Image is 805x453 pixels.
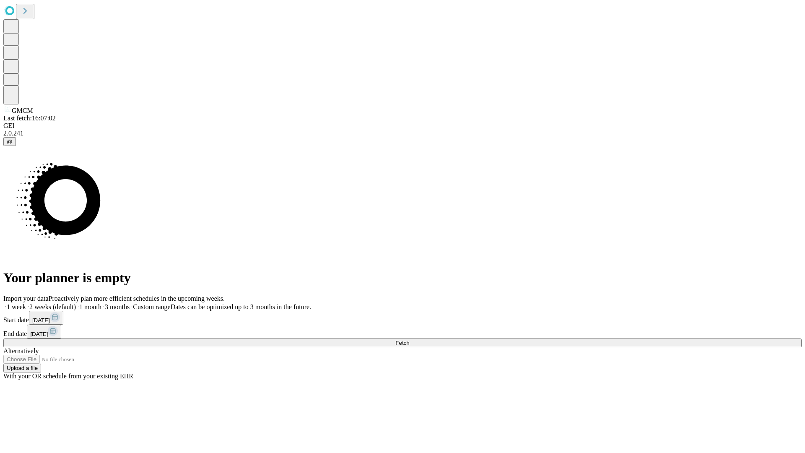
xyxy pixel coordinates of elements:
[3,338,802,347] button: Fetch
[12,107,33,114] span: GMCM
[7,138,13,145] span: @
[3,130,802,137] div: 2.0.241
[105,303,130,310] span: 3 months
[27,325,61,338] button: [DATE]
[7,303,26,310] span: 1 week
[3,311,802,325] div: Start date
[171,303,311,310] span: Dates can be optimized up to 3 months in the future.
[3,325,802,338] div: End date
[3,364,41,372] button: Upload a file
[3,122,802,130] div: GEI
[30,331,48,337] span: [DATE]
[32,317,50,323] span: [DATE]
[395,340,409,346] span: Fetch
[79,303,101,310] span: 1 month
[3,270,802,286] h1: Your planner is empty
[49,295,225,302] span: Proactively plan more efficient schedules in the upcoming weeks.
[3,295,49,302] span: Import your data
[29,303,76,310] span: 2 weeks (default)
[3,137,16,146] button: @
[3,347,39,354] span: Alternatively
[3,115,56,122] span: Last fetch: 16:07:02
[3,372,133,380] span: With your OR schedule from your existing EHR
[29,311,63,325] button: [DATE]
[133,303,170,310] span: Custom range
